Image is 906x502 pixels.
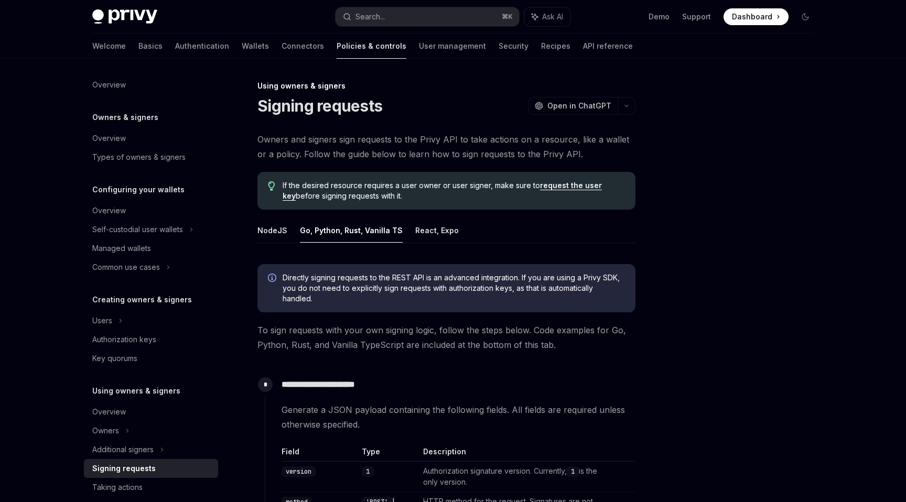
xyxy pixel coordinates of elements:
button: Search...⌘K [336,7,519,26]
a: Overview [84,201,218,220]
div: Overview [92,406,126,418]
span: To sign requests with your own signing logic, follow the steps below. Code examples for Go, Pytho... [257,323,635,352]
a: Wallets [242,34,269,59]
td: Authorization signature version. Currently, is the only version. [419,462,614,492]
h5: Configuring your wallets [92,183,185,196]
div: Common use cases [92,261,160,274]
h5: Using owners & signers [92,385,180,397]
code: 1 [567,466,579,477]
a: Security [499,34,528,59]
div: Owners [92,424,119,437]
span: Ask AI [542,12,563,22]
div: Overview [92,204,126,217]
a: Welcome [92,34,126,59]
div: Taking actions [92,481,143,494]
img: dark logo [92,9,157,24]
code: version [282,466,316,477]
a: Policies & controls [337,34,406,59]
a: Recipes [541,34,570,59]
a: Demo [649,12,670,22]
span: If the desired resource requires a user owner or user signer, make sure to before signing request... [283,180,625,201]
a: Taking actions [84,478,218,497]
a: Dashboard [724,8,789,25]
a: Managed wallets [84,239,218,258]
div: Overview [92,79,126,91]
span: Generate a JSON payload containing the following fields. All fields are required unless otherwise... [282,402,635,432]
a: Support [682,12,711,22]
div: Managed wallets [92,242,151,255]
code: 1 [362,466,374,477]
h5: Creating owners & signers [92,293,192,306]
span: ⌘ K [502,13,513,21]
svg: Info [268,274,278,284]
button: Open in ChatGPT [528,97,618,115]
h5: Owners & signers [92,111,158,124]
a: User management [419,34,486,59]
span: Open in ChatGPT [547,101,611,111]
div: Signing requests [92,462,156,475]
svg: Tip [268,181,275,191]
a: API reference [583,34,633,59]
div: Key quorums [92,352,137,365]
span: Owners and signers sign requests to the Privy API to take actions on a resource, like a wallet or... [257,132,635,161]
h1: Signing requests [257,96,382,115]
div: Types of owners & signers [92,151,186,163]
th: Type [358,446,419,462]
a: Key quorums [84,349,218,368]
a: Overview [84,129,218,148]
a: Signing requests [84,459,218,478]
a: Authorization keys [84,330,218,349]
a: Authentication [175,34,229,59]
button: Ask AI [524,7,570,26]
a: Overview [84,75,218,94]
div: Authorization keys [92,333,156,346]
a: Connectors [282,34,324,59]
button: Toggle dark mode [797,8,814,25]
button: NodeJS [257,218,287,243]
div: Additional signers [92,443,154,456]
span: Directly signing requests to the REST API is an advanced integration. If you are using a Privy SD... [283,272,625,304]
a: Basics [138,34,163,59]
div: Users [92,314,112,327]
span: Dashboard [732,12,772,22]
div: Self-custodial user wallets [92,223,183,236]
a: Types of owners & signers [84,148,218,167]
div: Overview [92,132,126,145]
a: Overview [84,402,218,421]
div: Search... [355,10,385,23]
th: Description [419,446,614,462]
th: Field [282,446,358,462]
button: React, Expo [415,218,459,243]
div: Using owners & signers [257,81,635,91]
button: Go, Python, Rust, Vanilla TS [300,218,403,243]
